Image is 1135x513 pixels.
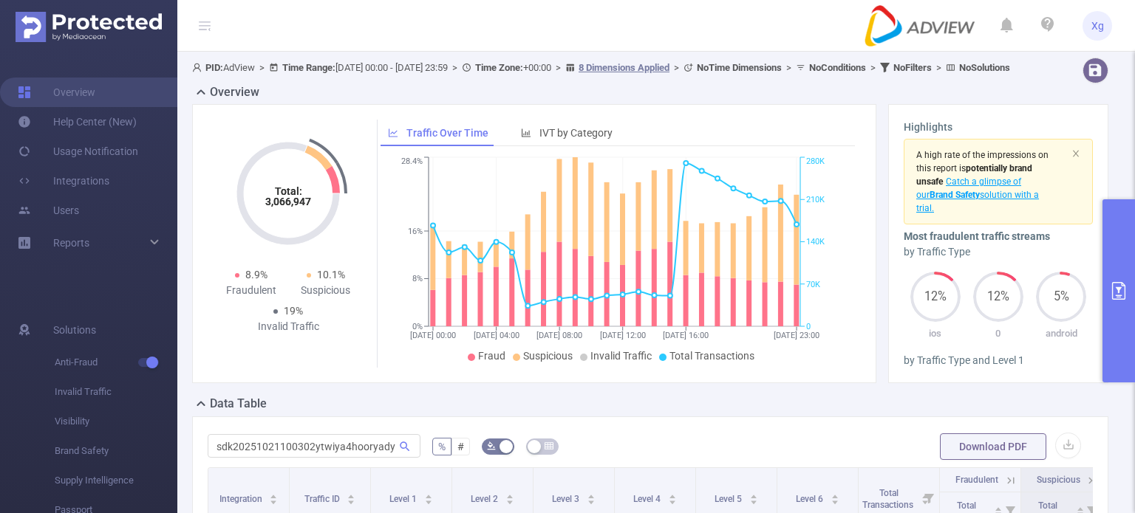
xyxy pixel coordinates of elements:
[505,492,514,501] div: Sort
[893,62,932,73] b: No Filters
[53,228,89,258] a: Reports
[715,494,744,504] span: Level 5
[774,331,819,340] tspan: [DATE] 23:00
[424,498,432,503] i: icon: caret-down
[590,350,652,362] span: Invalid Traffic
[214,283,288,298] div: Fraudulent
[539,127,613,139] span: IVT by Category
[579,62,669,73] u: 8 Dimensions Applied
[806,238,825,247] tspan: 140K
[904,244,1093,260] div: by Traffic Type
[55,466,177,495] span: Supply Intelligence
[959,62,1010,73] b: No Solutions
[317,269,345,280] span: 10.1%
[955,475,998,485] span: Fraudulent
[749,498,757,503] i: icon: caret-down
[424,492,432,497] i: icon: caret-up
[831,492,839,497] i: icon: caret-up
[551,62,565,73] span: >
[457,441,464,452] span: #
[697,62,782,73] b: No Time Dimensions
[288,283,363,298] div: Suspicious
[916,176,1039,213] span: Catch a glimpse of our solution with a trial.
[478,350,505,362] span: Fraud
[633,494,663,504] span: Level 4
[487,441,496,450] i: icon: bg-colors
[53,315,96,345] span: Solutions
[1071,149,1080,158] i: icon: close
[973,291,1023,303] span: 12%
[408,227,423,236] tspan: 16%
[806,157,825,167] tspan: 280K
[668,492,676,497] i: icon: caret-up
[904,353,1093,368] div: by Traffic Type and Level 1
[270,498,278,503] i: icon: caret-down
[806,322,811,331] tspan: 0
[994,505,1002,509] i: icon: caret-up
[55,348,177,377] span: Anti-Fraud
[208,434,420,458] input: Search...
[1071,145,1080,162] button: icon: close
[438,441,446,452] span: %
[474,331,519,340] tspan: [DATE] 04:00
[806,195,825,204] tspan: 210K
[406,127,488,139] span: Traffic Over Time
[587,498,595,503] i: icon: caret-down
[18,166,109,196] a: Integrations
[471,494,500,504] span: Level 2
[282,62,335,73] b: Time Range:
[1076,505,1084,509] i: icon: caret-up
[523,350,573,362] span: Suspicious
[255,62,269,73] span: >
[18,78,95,107] a: Overview
[53,237,89,249] span: Reports
[265,196,311,207] tspan: 3,066,947
[916,150,1049,173] span: A high rate of the impressions on this report
[866,62,880,73] span: >
[545,441,553,450] i: icon: table
[347,492,355,501] div: Sort
[18,137,138,166] a: Usage Notification
[389,494,419,504] span: Level 1
[505,492,514,497] i: icon: caret-up
[669,350,754,362] span: Total Transactions
[410,331,456,340] tspan: [DATE] 00:00
[475,62,523,73] b: Time Zone:
[347,498,355,503] i: icon: caret-down
[600,331,646,340] tspan: [DATE] 12:00
[809,62,866,73] b: No Conditions
[18,107,137,137] a: Help Center (New)
[668,492,677,501] div: Sort
[904,230,1050,242] b: Most fraudulent traffic streams
[448,62,462,73] span: >
[424,492,433,501] div: Sort
[749,492,758,501] div: Sort
[55,377,177,407] span: Invalid Traffic
[192,63,205,72] i: icon: user
[930,190,980,200] b: Brand Safety
[796,494,825,504] span: Level 6
[205,62,223,73] b: PID:
[910,291,961,303] span: 12%
[1037,475,1080,485] span: Suspicious
[806,280,820,289] tspan: 70K
[749,492,757,497] i: icon: caret-up
[967,326,1029,341] p: 0
[587,492,595,497] i: icon: caret-up
[668,498,676,503] i: icon: caret-down
[270,492,278,497] i: icon: caret-up
[251,319,326,334] div: Invalid Traffic
[192,62,1010,73] span: AdView [DATE] 00:00 - [DATE] 23:59 +00:00
[304,494,342,504] span: Traffic ID
[782,62,796,73] span: >
[916,163,1032,187] b: potentially brand unsafe
[284,305,303,317] span: 19%
[55,407,177,436] span: Visibility
[412,275,423,284] tspan: 8%
[916,163,1032,187] span: is
[219,494,265,504] span: Integration
[1030,326,1093,341] p: android
[269,492,278,501] div: Sort
[18,196,79,225] a: Users
[587,492,596,501] div: Sort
